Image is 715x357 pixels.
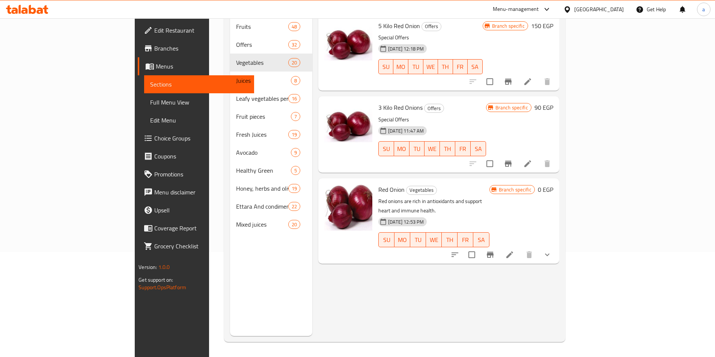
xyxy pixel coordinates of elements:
span: Branch specific [496,186,534,193]
button: TU [410,232,426,247]
button: Branch-specific-item [499,73,517,91]
span: Offers [236,40,288,49]
button: TH [438,59,453,74]
span: Honey, herbs and olive oil [236,184,288,193]
button: SU [378,141,394,156]
div: Offers32 [230,36,312,54]
span: 3 Kilo Red Onions [378,102,423,113]
span: a [702,5,705,13]
span: 19 [289,185,300,192]
p: Special Offers [378,33,482,42]
span: 1.0.0 [158,262,170,272]
span: Version: [138,262,157,272]
button: TU [409,141,425,156]
div: Leafy vegetables per piece16 [230,90,312,108]
span: Grocery Checklist [154,242,248,251]
span: Promotions [154,170,248,179]
a: Coverage Report [138,219,254,237]
span: TH [445,235,455,245]
a: Full Menu View [144,93,254,111]
span: Get support on: [138,275,173,285]
span: 20 [289,221,300,228]
span: MO [396,61,405,72]
span: Full Menu View [150,98,248,107]
button: TH [442,232,458,247]
div: items [288,22,300,31]
div: Juices8 [230,72,312,90]
span: 8 [291,77,300,84]
span: SU [382,61,390,72]
div: Vegetables20 [230,54,312,72]
span: Fruits [236,22,288,31]
div: items [291,76,300,85]
button: SU [378,59,393,74]
span: Coupons [154,152,248,161]
div: Fruit pieces [236,112,291,121]
div: items [288,184,300,193]
button: WE [423,59,438,74]
span: MO [397,235,407,245]
a: Branches [138,39,254,57]
button: WE [424,141,440,156]
span: Menus [156,62,248,71]
a: Upsell [138,201,254,219]
span: Vegetables [236,58,288,67]
span: Choice Groups [154,134,248,143]
h6: 150 EGP [531,21,553,31]
a: Edit menu item [523,77,532,86]
div: Menu-management [493,5,539,14]
span: Offers [424,104,444,113]
svg: Show Choices [543,250,552,259]
button: Branch-specific-item [499,155,517,173]
button: MO [393,59,408,74]
button: delete [538,73,556,91]
span: Edit Restaurant [154,26,248,35]
button: delete [538,155,556,173]
span: Fresh Juices [236,130,288,139]
button: FR [455,141,471,156]
span: Juices [236,76,291,85]
div: items [288,220,300,229]
span: FR [456,61,465,72]
span: Offers [422,22,441,31]
a: Support.OpsPlatform [138,282,186,292]
h6: 0 EGP [538,184,553,195]
span: Coverage Report [154,224,248,233]
span: Edit Menu [150,116,248,125]
span: TH [441,61,450,72]
div: Offers [421,22,441,31]
div: Vegetables [406,186,437,195]
a: Menus [138,57,254,75]
span: Avocado [236,148,291,157]
span: Select to update [482,74,498,90]
span: 7 [291,113,300,120]
span: [DATE] 12:53 PM [385,218,427,226]
span: FR [458,143,468,154]
button: TH [440,141,455,156]
span: TU [411,61,420,72]
h6: 90 EGP [534,102,553,113]
span: SA [471,61,479,72]
span: TU [413,235,423,245]
button: SA [468,59,482,74]
button: FR [453,59,468,74]
a: Promotions [138,165,254,183]
button: TU [408,59,423,74]
button: SA [471,141,486,156]
span: WE [427,143,437,154]
button: SA [473,232,489,247]
button: sort-choices [446,246,464,264]
span: Branches [154,44,248,53]
a: Coupons [138,147,254,165]
span: Select to update [464,247,480,263]
span: WE [429,235,439,245]
span: Healthy Green [236,166,291,175]
span: Branch specific [489,22,528,30]
div: [GEOGRAPHIC_DATA] [574,5,624,13]
span: Red Onion [378,184,405,195]
div: Ettara And condiments [236,202,288,211]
